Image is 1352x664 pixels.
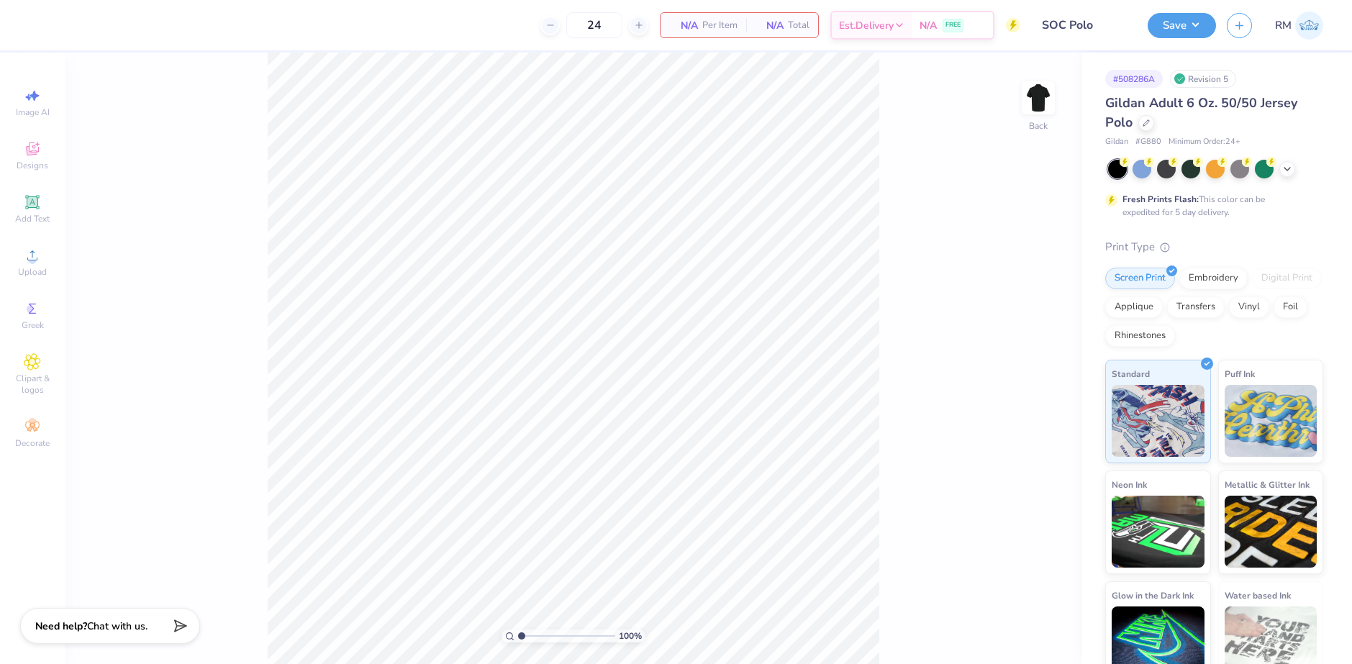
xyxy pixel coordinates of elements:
[839,18,894,33] span: Est. Delivery
[1122,194,1199,205] strong: Fresh Prints Flash:
[18,266,47,278] span: Upload
[702,18,738,33] span: Per Item
[22,319,44,331] span: Greek
[920,18,937,33] span: N/A
[945,20,961,30] span: FREE
[1112,496,1204,568] img: Neon Ink
[15,437,50,449] span: Decorate
[1225,366,1255,381] span: Puff Ink
[87,619,148,633] span: Chat with us.
[1225,477,1310,492] span: Metallic & Glitter Ink
[1170,70,1236,88] div: Revision 5
[1275,12,1323,40] a: RM
[1275,17,1292,34] span: RM
[755,18,784,33] span: N/A
[1112,588,1194,603] span: Glow in the Dark Ink
[1122,193,1299,219] div: This color can be expedited for 5 day delivery.
[1225,588,1291,603] span: Water based Ink
[1295,12,1323,40] img: Roberta Manuel
[1105,296,1163,318] div: Applique
[1148,13,1216,38] button: Save
[669,18,698,33] span: N/A
[15,213,50,224] span: Add Text
[619,629,642,642] span: 100 %
[7,373,58,396] span: Clipart & logos
[1105,325,1175,347] div: Rhinestones
[1105,268,1175,289] div: Screen Print
[1112,385,1204,457] img: Standard
[1105,70,1163,88] div: # 508286A
[16,106,50,118] span: Image AI
[1029,119,1048,132] div: Back
[1031,11,1137,40] input: Untitled Design
[1225,496,1317,568] img: Metallic & Glitter Ink
[1229,296,1269,318] div: Vinyl
[788,18,809,33] span: Total
[1252,268,1322,289] div: Digital Print
[1112,477,1147,492] span: Neon Ink
[1105,136,1128,148] span: Gildan
[1105,94,1297,131] span: Gildan Adult 6 Oz. 50/50 Jersey Polo
[1225,385,1317,457] img: Puff Ink
[1112,366,1150,381] span: Standard
[566,12,622,38] input: – –
[1105,239,1323,255] div: Print Type
[35,619,87,633] strong: Need help?
[1169,136,1240,148] span: Minimum Order: 24 +
[17,160,48,171] span: Designs
[1135,136,1161,148] span: # G880
[1179,268,1248,289] div: Embroidery
[1024,83,1053,112] img: Back
[1274,296,1307,318] div: Foil
[1167,296,1225,318] div: Transfers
